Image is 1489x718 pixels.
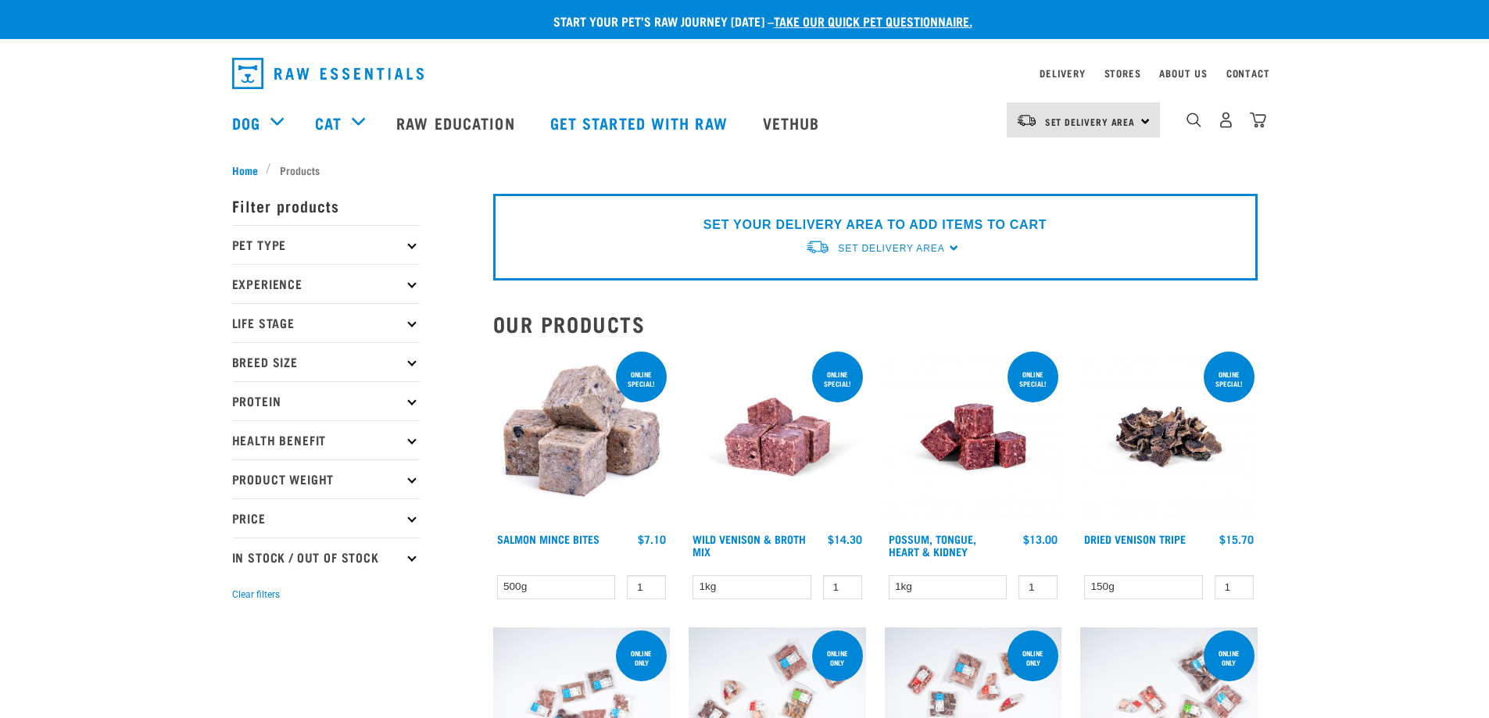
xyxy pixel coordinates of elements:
div: Online Only [812,641,863,674]
input: 1 [627,575,666,599]
img: Vension and heart [689,348,866,526]
a: Cat [315,111,342,134]
p: In Stock / Out Of Stock [232,538,420,577]
img: Raw Essentials Logo [232,58,424,89]
input: 1 [1018,575,1058,599]
div: $15.70 [1219,533,1254,545]
div: Online Only [1204,641,1255,674]
nav: breadcrumbs [232,162,1258,178]
p: Product Weight [232,459,420,498]
div: ONLINE SPECIAL! [616,363,667,395]
div: ONLINE SPECIAL! [812,363,863,395]
span: Home [232,162,258,178]
img: van-moving.png [1016,113,1037,127]
p: Protein [232,381,420,420]
a: Contact [1226,70,1270,76]
p: Life Stage [232,303,420,342]
a: Wild Venison & Broth Mix [693,536,806,554]
img: user.png [1218,112,1234,128]
p: Health Benefit [232,420,420,459]
p: Breed Size [232,342,420,381]
button: Clear filters [232,588,280,602]
div: Online Only [1008,641,1058,674]
span: Set Delivery Area [1045,119,1136,124]
div: ONLINE ONLY [616,641,667,674]
div: $14.30 [828,533,862,545]
a: Delivery [1040,70,1085,76]
div: ONLINE SPECIAL! [1204,363,1255,395]
p: SET YOUR DELIVERY AREA TO ADD ITEMS TO CART [703,216,1047,234]
a: Stores [1104,70,1141,76]
a: About Us [1159,70,1207,76]
img: van-moving.png [805,239,830,255]
div: $7.10 [638,533,666,545]
div: $13.00 [1023,533,1058,545]
img: home-icon-1@2x.png [1187,113,1201,127]
p: Filter products [232,186,420,225]
a: take our quick pet questionnaire. [774,17,972,24]
p: Pet Type [232,225,420,264]
h2: Our Products [493,312,1258,336]
img: Possum Tongue Heart Kidney 1682 [885,348,1062,526]
nav: dropdown navigation [220,52,1270,95]
a: Dog [232,111,260,134]
img: home-icon@2x.png [1250,112,1266,128]
input: 1 [823,575,862,599]
a: Possum, Tongue, Heart & Kidney [889,536,976,554]
p: Price [232,498,420,538]
span: Set Delivery Area [838,243,944,254]
a: Get started with Raw [535,91,747,154]
a: Dried Venison Tripe [1084,536,1186,541]
input: 1 [1215,575,1254,599]
p: Experience [232,264,420,303]
img: 1141 Salmon Mince 01 [493,348,671,526]
div: ONLINE SPECIAL! [1008,363,1058,395]
a: Home [232,162,267,178]
a: Vethub [747,91,839,154]
a: Raw Education [381,91,534,154]
img: Dried Vension Tripe 1691 [1080,348,1258,526]
a: Salmon Mince Bites [497,536,600,541]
